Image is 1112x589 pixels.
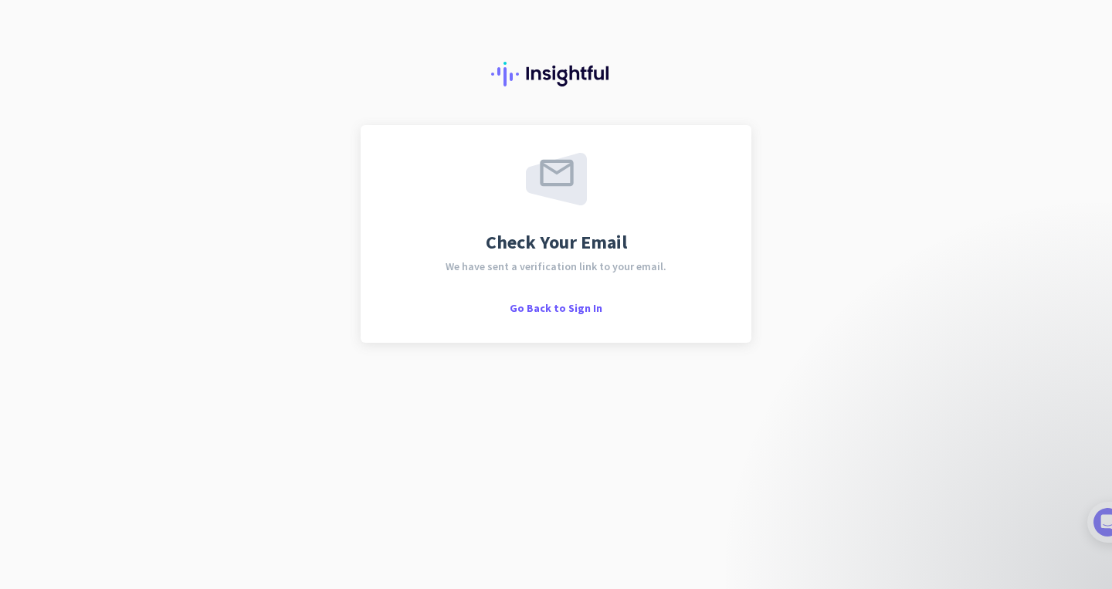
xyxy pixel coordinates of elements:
[510,301,602,315] span: Go Back to Sign In
[526,153,587,205] img: email-sent
[491,62,621,86] img: Insightful
[486,233,627,252] span: Check Your Email
[795,350,1104,581] iframe: Intercom notifications message
[446,261,666,272] span: We have sent a verification link to your email.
